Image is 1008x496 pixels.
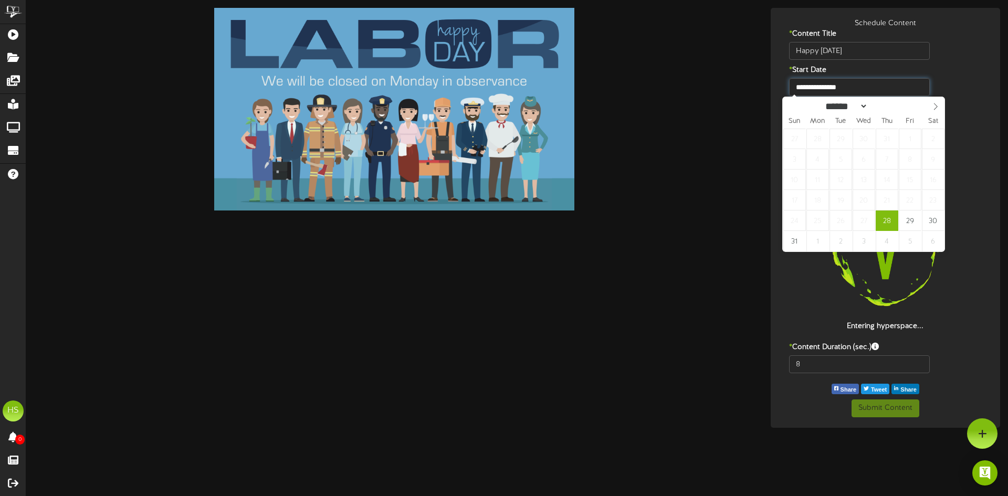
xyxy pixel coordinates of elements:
span: September 5, 2025 [899,231,921,251]
img: loading-spinner-3.png [818,187,952,321]
span: July 29, 2025 [829,129,852,149]
span: August 7, 2025 [876,149,898,170]
span: September 1, 2025 [806,231,829,251]
span: August 12, 2025 [829,170,852,190]
span: Sun [783,118,806,125]
span: August 1, 2025 [899,129,921,149]
span: August 10, 2025 [783,170,806,190]
span: August 4, 2025 [806,149,829,170]
div: Schedule Content [773,18,998,29]
span: September 2, 2025 [829,231,852,251]
label: Content Duration (sec.) [781,342,990,353]
span: August 15, 2025 [899,170,921,190]
span: August 31, 2025 [783,231,806,251]
button: Share [832,384,859,394]
span: Wed [852,118,875,125]
span: August 21, 2025 [876,190,898,210]
span: August 30, 2025 [922,210,944,231]
strong: Entering hyperspace... [847,322,923,330]
span: July 28, 2025 [806,129,829,149]
span: August 11, 2025 [806,170,829,190]
span: August 22, 2025 [899,190,921,210]
label: Start Date [781,65,920,76]
span: August 27, 2025 [853,210,875,231]
span: Tweet [869,384,889,396]
span: August 5, 2025 [829,149,852,170]
input: Title of this Content [789,42,930,60]
span: Sat [921,118,944,125]
div: HS [3,400,24,421]
input: Year [868,101,906,112]
span: August 29, 2025 [899,210,921,231]
span: Fri [898,118,921,125]
span: July 27, 2025 [783,129,806,149]
span: August 19, 2025 [829,190,852,210]
label: Content Title [781,29,920,39]
span: Share [898,384,919,396]
label: Content Folders [781,174,990,184]
span: September 6, 2025 [922,231,944,251]
label: End Date [781,101,920,112]
button: Submit Content [852,399,919,417]
span: August 2, 2025 [922,129,944,149]
span: September 4, 2025 [876,231,898,251]
span: August 23, 2025 [922,190,944,210]
span: July 31, 2025 [876,129,898,149]
span: August 20, 2025 [853,190,875,210]
span: August 28, 2025 [876,210,898,231]
span: August 13, 2025 [853,170,875,190]
span: 0 [15,435,25,445]
span: August 18, 2025 [806,190,829,210]
span: August 24, 2025 [783,210,806,231]
span: Tue [829,118,852,125]
div: Open Intercom Messenger [972,460,997,486]
span: August 3, 2025 [783,149,806,170]
span: August 6, 2025 [853,149,875,170]
span: Thu [875,118,898,125]
button: Tweet [861,384,889,394]
span: August 16, 2025 [922,170,944,190]
span: August 25, 2025 [806,210,829,231]
span: August 8, 2025 [899,149,921,170]
span: July 30, 2025 [853,129,875,149]
span: August 17, 2025 [783,190,806,210]
span: August 9, 2025 [922,149,944,170]
button: Share [891,384,919,394]
span: August 14, 2025 [876,170,898,190]
span: Share [838,384,859,396]
span: August 26, 2025 [829,210,852,231]
label: Content Zone: [781,155,868,166]
span: Mon [806,118,829,125]
span: September 3, 2025 [853,231,875,251]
